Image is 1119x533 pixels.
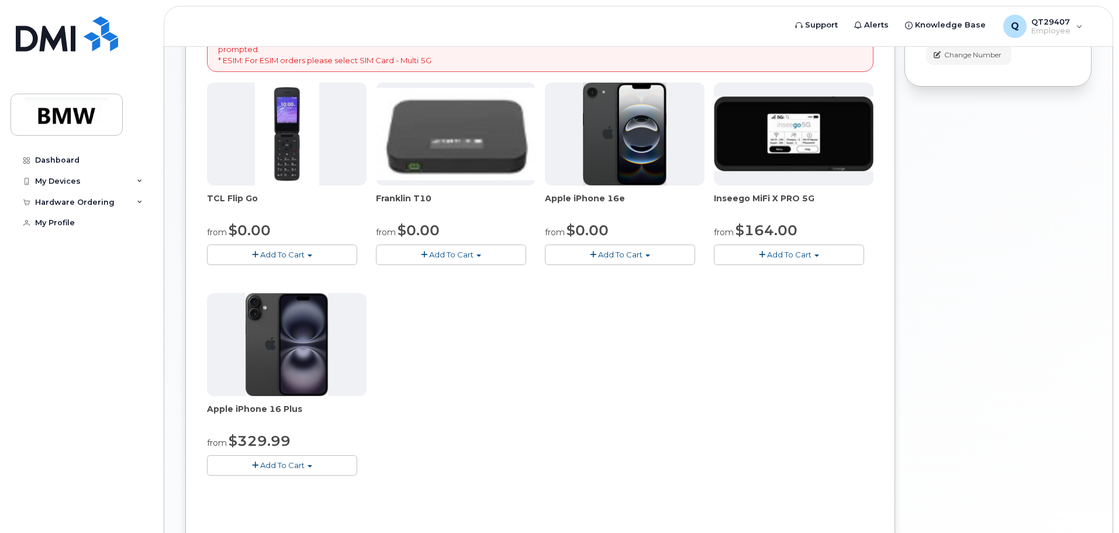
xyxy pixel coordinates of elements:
[1031,17,1070,26] span: QT29407
[846,13,897,37] a: Alerts
[207,245,357,265] button: Add To Cart
[229,222,271,239] span: $0.00
[207,438,227,448] small: from
[255,82,319,185] img: TCL_FLIP_MODE.jpg
[207,403,367,427] div: Apple iPhone 16 Plus
[260,250,305,259] span: Add To Cart
[376,227,396,238] small: from
[246,293,328,396] img: iphone_16_plus.png
[260,460,305,470] span: Add To Cart
[376,245,526,265] button: Add To Cart
[207,192,367,216] div: TCL Flip Go
[398,222,440,239] span: $0.00
[897,13,994,37] a: Knowledge Base
[429,250,474,259] span: Add To Cart
[915,19,986,31] span: Knowledge Base
[598,250,643,259] span: Add To Cart
[207,227,227,238] small: from
[714,245,864,265] button: Add To Cart
[1068,482,1110,524] iframe: Messenger Launcher
[714,192,873,216] div: Inseego MiFi X PRO 5G
[376,88,536,180] img: t10.jpg
[714,227,734,238] small: from
[767,250,811,259] span: Add To Cart
[376,192,536,216] div: Franklin T10
[545,227,565,238] small: from
[944,50,1001,60] span: Change Number
[735,222,797,239] span: $164.00
[583,82,667,185] img: iphone16e.png
[926,44,1011,65] button: Change Number
[714,97,873,171] img: cut_small_inseego_5G.jpg
[1011,19,1019,33] span: Q
[1031,26,1070,36] span: Employee
[787,13,846,37] a: Support
[229,432,291,449] span: $329.99
[567,222,609,239] span: $0.00
[545,245,695,265] button: Add To Cart
[864,19,889,31] span: Alerts
[207,455,357,476] button: Add To Cart
[545,192,704,216] div: Apple iPhone 16e
[995,15,1091,38] div: QT29407
[805,19,838,31] span: Support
